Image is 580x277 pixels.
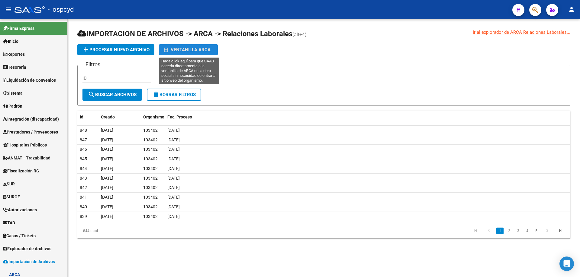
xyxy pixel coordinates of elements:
[143,115,164,119] span: Organismo
[3,64,26,71] span: Tesorería
[82,47,150,52] span: Procesar nuevo archivo
[101,147,113,152] span: [DATE]
[3,38,18,45] span: Inicio
[152,92,196,97] span: Borrar Filtros
[80,195,87,200] span: 841
[3,142,47,148] span: Hospitales Públicos
[80,147,87,152] span: 846
[167,204,180,209] span: [DATE]
[3,245,51,252] span: Explorador de Archivos
[82,60,103,69] h3: Filtros
[77,111,98,131] datatable-header-cell: Id
[101,204,113,209] span: [DATE]
[523,226,532,236] li: page 4
[80,137,87,142] span: 847
[504,226,514,236] li: page 2
[532,226,541,236] li: page 5
[101,176,113,181] span: [DATE]
[3,116,59,122] span: Integración (discapacidad)
[77,223,175,238] div: 844 total
[80,128,87,133] span: 848
[514,226,523,236] li: page 3
[101,115,115,119] span: Creado
[88,91,95,98] mat-icon: search
[143,147,158,152] span: 103402
[80,156,87,161] span: 845
[3,232,36,239] span: Casos / Tickets
[143,195,158,200] span: 103402
[82,89,142,101] button: Buscar Archivos
[167,128,180,133] span: [DATE]
[524,228,531,234] a: 4
[568,6,575,13] mat-icon: person
[3,206,37,213] span: Autorizaciones
[292,32,307,37] span: (alt+4)
[143,137,158,142] span: 103402
[3,129,58,135] span: Prestadores / Proveedores
[88,92,137,97] span: Buscar Archivos
[143,166,158,171] span: 103402
[80,204,87,209] span: 840
[555,228,566,234] a: go to last page
[3,219,15,226] span: TAD
[77,44,154,55] button: Procesar nuevo archivo
[159,44,218,55] button: Ventanilla ARCA
[167,156,180,161] span: [DATE]
[3,258,55,265] span: Importación de Archivos
[167,195,180,200] span: [DATE]
[505,228,513,234] a: 2
[80,166,87,171] span: 844
[82,46,89,53] mat-icon: add
[167,176,180,181] span: [DATE]
[101,166,113,171] span: [DATE]
[80,185,87,190] span: 842
[80,115,83,119] span: Id
[3,194,20,200] span: SURGE
[473,29,570,36] div: Ir al explorador de ARCA Relaciones Laborales...
[167,214,180,219] span: [DATE]
[152,91,159,98] mat-icon: delete
[48,3,74,16] span: - ospcyd
[3,103,22,109] span: Padrón
[101,214,113,219] span: [DATE]
[143,128,158,133] span: 103402
[483,228,495,234] a: go to previous page
[101,185,113,190] span: [DATE]
[80,176,87,181] span: 843
[3,181,15,187] span: SUR
[514,228,522,234] a: 3
[101,128,113,133] span: [DATE]
[143,214,158,219] span: 103402
[3,155,50,161] span: ANMAT - Trazabilidad
[143,156,158,161] span: 103402
[167,185,180,190] span: [DATE]
[80,214,87,219] span: 839
[542,228,553,234] a: go to next page
[143,204,158,209] span: 103402
[495,226,504,236] li: page 1
[3,77,56,83] span: Liquidación de Convenios
[167,137,180,142] span: [DATE]
[496,228,504,234] a: 1
[101,137,113,142] span: [DATE]
[167,147,180,152] span: [DATE]
[165,111,570,131] datatable-header-cell: Fec. Proceso
[559,257,574,271] div: Open Intercom Messenger
[167,115,192,119] span: Fec. Proceso
[3,51,25,58] span: Reportes
[77,30,292,38] span: IMPORTACION DE ARCHIVOS -> ARCA -> Relaciones Laborales
[143,176,158,181] span: 103402
[5,6,12,13] mat-icon: menu
[98,111,141,131] datatable-header-cell: Creado
[101,156,113,161] span: [DATE]
[3,25,34,32] span: Firma Express
[533,228,540,234] a: 5
[143,185,158,190] span: 103402
[141,111,165,131] datatable-header-cell: Organismo
[147,89,201,101] button: Borrar Filtros
[167,166,180,171] span: [DATE]
[101,195,113,200] span: [DATE]
[470,228,481,234] a: go to first page
[164,44,213,55] div: Ventanilla ARCA
[3,90,23,96] span: Sistema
